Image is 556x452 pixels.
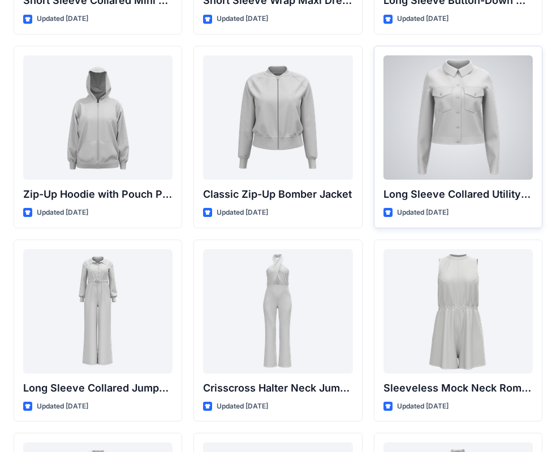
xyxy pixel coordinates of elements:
[383,380,533,396] p: Sleeveless Mock Neck Romper with Drawstring Waist
[397,401,449,412] p: Updated [DATE]
[203,380,352,396] p: Crisscross Halter Neck Jumpsuit
[383,55,533,180] a: Long Sleeve Collared Utility Jacket
[397,207,449,219] p: Updated [DATE]
[203,249,352,373] a: Crisscross Halter Neck Jumpsuit
[23,55,173,180] a: Zip-Up Hoodie with Pouch Pockets
[217,401,268,412] p: Updated [DATE]
[203,55,352,180] a: Classic Zip-Up Bomber Jacket
[23,380,173,396] p: Long Sleeve Collared Jumpsuit with Belt
[383,249,533,373] a: Sleeveless Mock Neck Romper with Drawstring Waist
[217,13,268,25] p: Updated [DATE]
[203,186,352,202] p: Classic Zip-Up Bomber Jacket
[23,249,173,373] a: Long Sleeve Collared Jumpsuit with Belt
[37,207,88,219] p: Updated [DATE]
[37,13,88,25] p: Updated [DATE]
[383,186,533,202] p: Long Sleeve Collared Utility Jacket
[37,401,88,412] p: Updated [DATE]
[397,13,449,25] p: Updated [DATE]
[217,207,268,219] p: Updated [DATE]
[23,186,173,202] p: Zip-Up Hoodie with Pouch Pockets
